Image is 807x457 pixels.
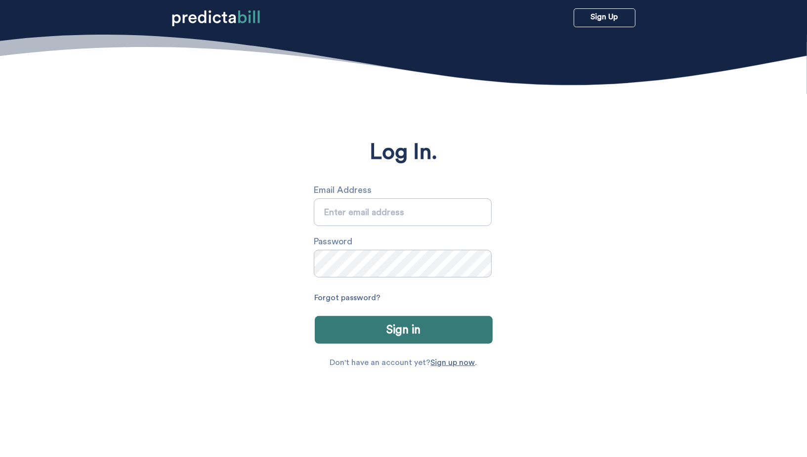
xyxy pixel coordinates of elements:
label: Email Address [314,182,498,198]
p: Log In. [370,140,437,165]
label: Password [314,233,498,250]
button: Sign in [315,316,493,344]
a: Sign up now [431,359,475,366]
a: Forgot password? [315,290,381,306]
a: Sign Up [574,8,636,27]
input: Email Address [314,198,492,226]
p: Don't have an account yet? . [330,359,477,366]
